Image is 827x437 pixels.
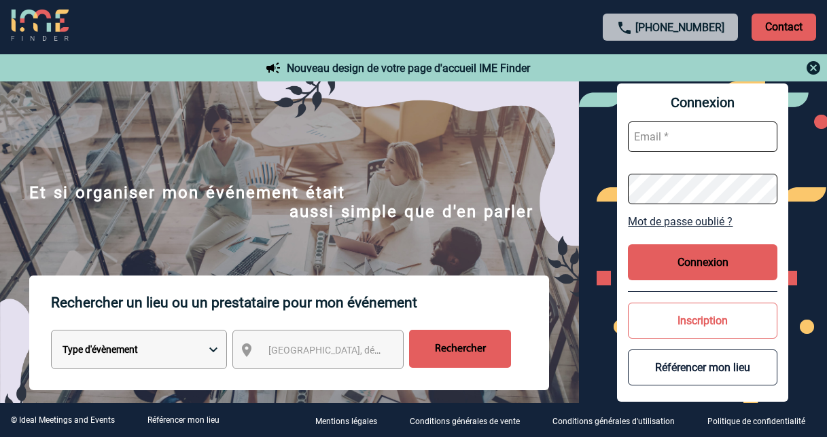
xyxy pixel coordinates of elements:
a: Conditions générales de vente [399,414,542,427]
a: Politique de confidentialité [697,414,827,427]
a: Mentions légales [304,414,399,427]
p: Rechercher un lieu ou un prestataire pour mon événement [51,275,549,330]
p: Mentions légales [315,417,377,426]
div: © Ideal Meetings and Events [11,415,115,425]
a: [PHONE_NUMBER] [635,21,724,34]
p: Politique de confidentialité [707,417,805,426]
button: Référencer mon lieu [628,349,777,385]
p: Conditions générales de vente [410,417,520,426]
button: Inscription [628,303,777,339]
img: call-24-px.png [616,20,633,36]
input: Rechercher [409,330,511,368]
p: Conditions générales d'utilisation [552,417,675,426]
button: Connexion [628,244,777,280]
span: [GEOGRAPHIC_DATA], département, région... [268,345,457,356]
a: Mot de passe oublié ? [628,215,777,228]
input: Email * [628,121,777,152]
span: Connexion [628,94,777,111]
a: Référencer mon lieu [147,415,219,425]
a: Conditions générales d'utilisation [542,414,697,427]
p: Contact [752,14,816,41]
